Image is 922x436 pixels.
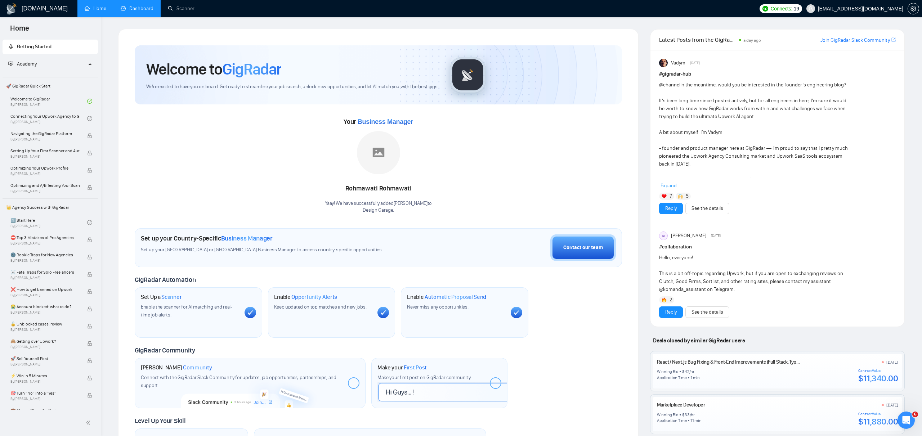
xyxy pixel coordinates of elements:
[657,412,679,418] div: Winning Bid
[10,182,80,189] span: Optimizing and A/B Testing Your Scanner for Better Results
[10,338,80,345] span: 🙈 Getting over Upwork?
[858,373,898,384] div: $11,340.00
[10,328,80,332] span: By [PERSON_NAME]
[325,207,432,214] p: Design Garage .
[8,61,37,67] span: Academy
[87,289,92,294] span: lock
[10,172,80,176] span: By [PERSON_NAME]
[135,346,195,354] span: GigRadar Community
[858,412,898,416] div: Contract Value
[891,37,896,42] span: export
[10,293,80,297] span: By [PERSON_NAME]
[659,254,848,293] div: Hello, everyone! This is a bit off-topic regarding Upwork, but if you are open to exchanging revi...
[908,6,919,12] span: setting
[690,375,700,381] div: 1 min
[10,407,80,414] span: 💼 Always Close the Deal
[377,364,427,371] h1: Make your
[10,276,80,280] span: By [PERSON_NAME]
[691,204,723,212] a: See the details
[8,44,13,49] span: rocket
[657,418,687,423] div: Application Time
[87,168,92,173] span: lock
[671,232,706,240] span: [PERSON_NAME]
[17,44,52,50] span: Getting Started
[685,203,729,214] button: See the details
[659,82,680,88] span: @channel
[291,293,337,301] span: Opportunity Alerts
[87,237,92,242] span: lock
[650,334,748,347] span: Deals closed by similar GigRadar users
[10,137,80,141] span: By [PERSON_NAME]
[141,293,182,301] h1: Set Up a
[121,5,153,12] a: dashboardDashboard
[8,61,13,66] span: fund-projection-screen
[743,38,761,43] span: a day ago
[690,418,702,423] div: 11 min
[10,362,80,367] span: By [PERSON_NAME]
[762,6,768,12] img: upwork-logo.png
[563,244,603,252] div: Contact our team
[10,269,80,276] span: ☠️ Fatal Traps for Solo Freelancers
[659,232,667,240] div: SI
[450,57,486,93] img: gigradar-logo.png
[662,297,667,302] img: 🔥
[659,35,737,44] span: Latest Posts from the GigRadar Community
[87,358,92,363] span: lock
[377,374,471,381] span: Make your first post on GigRadar community.
[407,293,486,301] h1: Enable
[141,364,212,371] h1: [PERSON_NAME]
[168,5,194,12] a: searchScanner
[657,359,834,365] a: React / Next.js Bug Fixing & Front-End Improvements (Full Stack, TypeScript, Supabase)
[87,99,92,104] span: check-circle
[85,5,106,12] a: homeHome
[858,416,898,427] div: $11,880.00
[10,147,80,154] span: Setting Up Your First Scanner and Auto-Bidder
[10,234,80,241] span: ⛔ Top 3 Mistakes of Pro Agencies
[858,369,898,373] div: Contract Value
[87,150,92,156] span: lock
[690,60,700,66] span: [DATE]
[87,185,92,190] span: lock
[425,293,486,301] span: Automatic Proposal Send
[3,200,97,215] span: 👑 Agency Success with GigRadar
[10,130,80,137] span: Navigating the GigRadar Platform
[659,306,683,318] button: Reply
[221,234,273,242] span: Business Manager
[657,402,705,408] a: Marketplace Developer
[711,233,721,239] span: [DATE]
[686,193,689,200] span: 5
[670,193,672,200] span: 7
[10,154,80,159] span: By [PERSON_NAME]
[87,255,92,260] span: lock
[135,276,196,284] span: GigRadar Automation
[135,417,185,425] span: Level Up Your Skill
[6,3,17,15] img: logo
[10,241,80,246] span: By [PERSON_NAME]
[682,369,685,374] div: $
[181,375,319,408] img: slackcommunity-bg.png
[657,375,687,381] div: Application Time
[670,296,672,304] span: 2
[690,412,695,418] div: /hr
[10,93,87,109] a: Welcome to GigRadarBy[PERSON_NAME]
[10,379,80,384] span: By [PERSON_NAME]
[4,23,35,38] span: Home
[691,308,723,316] a: See the details
[86,419,93,426] span: double-left
[886,359,898,365] div: [DATE]
[662,194,667,199] img: ❤️
[87,306,92,311] span: lock
[357,131,400,174] img: placeholder.png
[665,204,677,212] a: Reply
[146,59,281,79] h1: Welcome to
[10,355,80,362] span: 🚀 Sell Yourself First
[891,36,896,43] a: export
[659,70,896,78] h1: # gigradar-hub
[820,36,890,44] a: Join GigRadar Slack Community
[10,111,87,126] a: Connecting Your Upwork Agency to GigRadarBy[PERSON_NAME]
[10,165,80,172] span: Optimizing Your Upwork Profile
[87,116,92,121] span: check-circle
[3,40,98,54] li: Getting Started
[161,293,182,301] span: Scanner
[325,200,432,214] div: Yaay! We have successfully added [PERSON_NAME] to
